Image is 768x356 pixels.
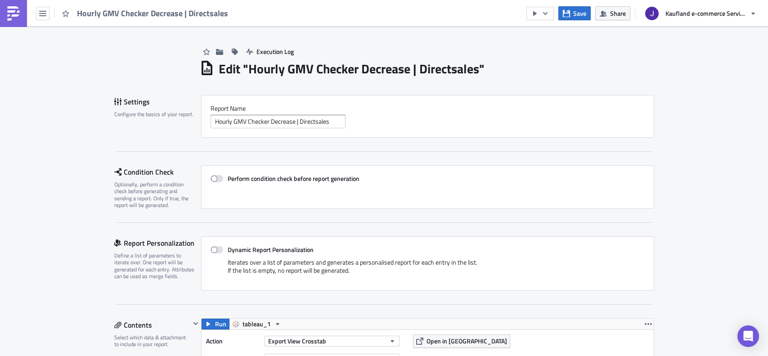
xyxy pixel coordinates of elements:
span: Execution Log [256,47,294,56]
span: Save [573,9,586,18]
label: Report Nam﻿e [211,104,645,113]
div: Settings [114,95,201,108]
div: Define a list of parameters to iterate over. One report will be generated for each entry. Attribu... [114,252,195,280]
div: Configure the basics of your report. [114,111,195,117]
div: Optionally, perform a condition check before generating and sending a report. Only if true, the r... [114,181,195,209]
strong: Dynamic Report Personalization [228,245,314,254]
button: Save [558,6,591,20]
span: Share [610,9,626,18]
button: tableau_1 [229,319,284,329]
h1: Edit " Hourly GMV Checker Decrease | Directsales " [219,61,485,77]
span: Kaufland e-commerce Services GmbH & Co. KG [665,9,746,18]
div: Open Intercom Messenger [737,325,759,347]
button: Export View Crosstab [265,336,400,347]
button: Execution Log [242,45,298,59]
div: Contents [114,318,190,332]
div: Select which data & attachment to include in your report. [114,334,190,348]
button: Share [595,6,630,20]
div: Iterates over a list of parameters and generates a personalised report for each entry in the list... [211,258,645,281]
button: Hide content [190,318,201,329]
img: PushMetrics [6,6,21,21]
div: Condition Check [114,165,201,179]
span: Hourly GMV Checker Decrease | Directsales [77,8,229,18]
button: Kaufland e-commerce Services GmbH & Co. KG [640,4,761,23]
button: Run [202,319,229,329]
span: Open in [GEOGRAPHIC_DATA] [427,336,507,346]
span: Run [215,319,226,329]
span: Export View Crosstab [268,336,326,346]
img: Avatar [644,6,660,21]
span: tableau_1 [243,319,271,329]
button: Open in [GEOGRAPHIC_DATA] [413,334,510,348]
strong: Perform condition check before report generation [228,174,359,183]
label: Action [206,334,260,348]
div: Report Personalization [114,236,201,250]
